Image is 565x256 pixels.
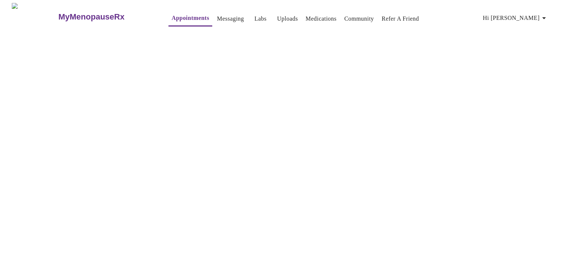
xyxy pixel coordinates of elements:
a: MyMenopauseRx [57,4,154,30]
a: Uploads [277,14,298,24]
h3: MyMenopauseRx [58,12,125,22]
button: Refer a Friend [379,11,422,26]
button: Messaging [214,11,247,26]
a: Appointments [171,13,209,23]
a: Community [344,14,374,24]
button: Hi [PERSON_NAME] [480,11,551,25]
img: MyMenopauseRx Logo [12,3,57,31]
button: Uploads [274,11,301,26]
button: Medications [303,11,340,26]
a: Medications [306,14,337,24]
span: Hi [PERSON_NAME] [483,13,548,23]
a: Labs [255,14,267,24]
a: Refer a Friend [382,14,419,24]
button: Community [341,11,377,26]
a: Messaging [217,14,244,24]
button: Labs [249,11,272,26]
button: Appointments [168,11,212,27]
